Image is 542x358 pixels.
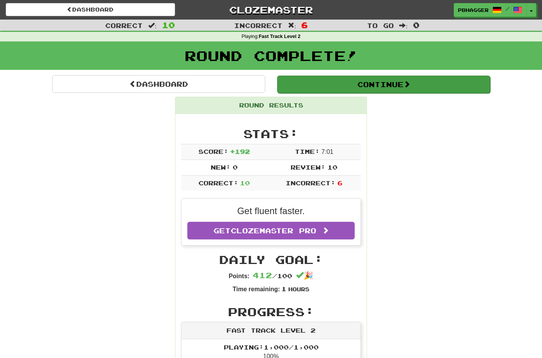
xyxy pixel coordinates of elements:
div: Round Results [175,97,367,114]
a: Dashboard [6,3,175,16]
span: : [148,22,157,29]
span: 6 [301,20,308,30]
span: 10 [162,20,175,30]
span: 6 [337,179,342,186]
span: 0 [233,163,238,171]
span: New: [211,163,231,171]
strong: Points: [229,273,250,279]
span: 7 : 0 1 [321,148,333,155]
span: 1 [281,285,286,292]
span: Incorrect [234,21,283,29]
h2: Progress: [181,305,361,318]
h1: Round Complete! [3,48,539,63]
strong: Fast Track Level 2 [259,34,301,39]
span: To go [367,21,394,29]
span: Time: [295,148,320,155]
span: 0 [413,20,420,30]
span: / 100 [253,272,292,279]
span: : [288,22,296,29]
span: 🎉 [296,271,313,280]
small: Hours [288,286,309,292]
a: pbhagger / [454,3,527,17]
span: / [506,6,509,12]
span: Review: [291,163,326,171]
span: pbhagger [458,7,489,13]
span: 412 [253,271,272,280]
p: Get fluent faster. [187,205,355,218]
h2: Stats: [181,127,361,140]
span: + 192 [230,148,250,155]
span: Score: [198,148,228,155]
span: : [399,22,408,29]
span: 10 [327,163,337,171]
span: Correct [105,21,143,29]
span: Playing: 1,000 / 1,000 [224,343,319,351]
span: Clozemaster Pro [231,226,316,235]
a: Dashboard [52,75,265,93]
span: Incorrect: [286,179,335,186]
strong: Time remaining: [233,286,280,292]
h2: Daily Goal: [181,253,361,266]
a: GetClozemaster Pro [187,222,355,239]
a: Clozemaster [187,3,356,16]
button: Continue [277,76,490,93]
div: Fast Track Level 2 [182,322,360,339]
span: 10 [240,179,250,186]
span: Correct: [198,179,238,186]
